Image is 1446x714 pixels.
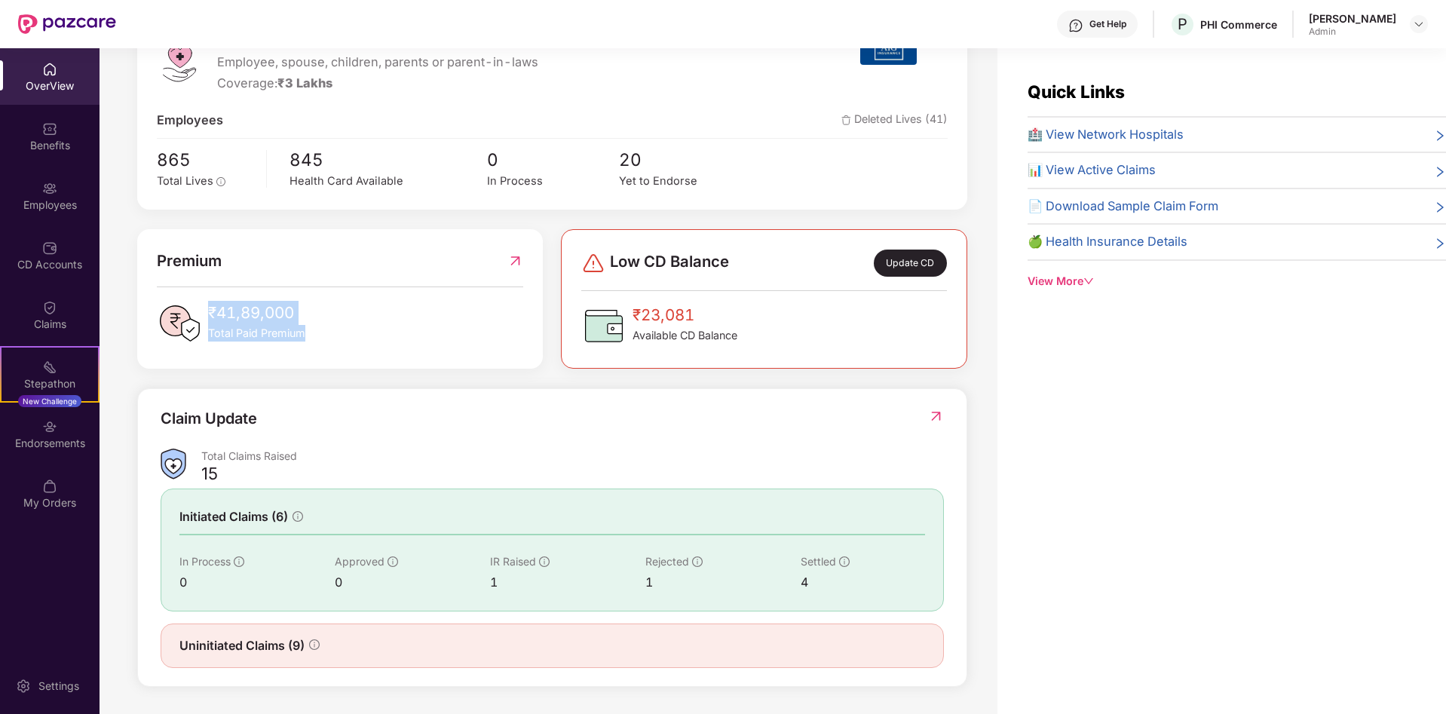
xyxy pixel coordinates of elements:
[1434,235,1446,252] span: right
[1309,26,1396,38] div: Admin
[487,146,619,173] span: 0
[234,556,244,567] span: info-circle
[633,303,737,327] span: ₹23,081
[157,111,223,130] span: Employees
[179,507,288,526] span: Initiated Claims (6)
[42,181,57,196] img: svg+xml;base64,PHN2ZyBpZD0iRW1wbG95ZWVzIiB4bWxucz0iaHR0cDovL3d3dy53My5vcmcvMjAwMC9zdmciIHdpZHRoPS...
[335,573,490,592] div: 0
[335,555,384,568] span: Approved
[179,555,231,568] span: In Process
[1309,11,1396,26] div: [PERSON_NAME]
[1028,232,1187,252] span: 🍏 Health Insurance Details
[1413,18,1425,30] img: svg+xml;base64,PHN2ZyBpZD0iRHJvcGRvd24tMzJ4MzIiIHhtbG5zPSJodHRwOi8vd3d3LnczLm9yZy8yMDAwL3N2ZyIgd2...
[42,121,57,136] img: svg+xml;base64,PHN2ZyBpZD0iQmVuZWZpdHMiIHhtbG5zPSJodHRwOi8vd3d3LnczLm9yZy8yMDAwL3N2ZyIgd2lkdGg9Ij...
[1178,15,1187,33] span: P
[157,38,202,83] img: logo
[18,14,116,34] img: New Pazcare Logo
[208,325,305,342] span: Total Paid Premium
[1028,161,1156,180] span: 📊 View Active Claims
[1028,125,1184,145] span: 🏥 View Network Hospitals
[839,556,850,567] span: info-circle
[1068,18,1083,33] img: svg+xml;base64,PHN2ZyBpZD0iSGVscC0zMngzMiIgeG1sbnM9Imh0dHA6Ly93d3cudzMub3JnLzIwMDAvc3ZnIiB3aWR0aD...
[309,639,320,650] span: info-circle
[157,174,213,188] span: Total Lives
[581,251,605,275] img: svg+xml;base64,PHN2ZyBpZD0iRGFuZ2VyLTMyeDMyIiB4bWxucz0iaHR0cDovL3d3dy53My5vcmcvMjAwMC9zdmciIHdpZH...
[487,173,619,190] div: In Process
[42,300,57,315] img: svg+xml;base64,PHN2ZyBpZD0iQ2xhaW0iIHhtbG5zPSJodHRwOi8vd3d3LnczLm9yZy8yMDAwL3N2ZyIgd2lkdGg9IjIwIi...
[290,146,487,173] span: 845
[1028,81,1125,102] span: Quick Links
[217,53,538,72] span: Employee, spouse, children, parents or parent-in-laws
[201,463,218,484] div: 15
[1028,273,1446,290] div: View More
[841,111,948,130] span: Deleted Lives (41)
[1083,276,1094,287] span: down
[18,395,81,407] div: New Challenge
[157,146,256,173] span: 865
[1434,128,1446,145] span: right
[42,479,57,494] img: svg+xml;base64,PHN2ZyBpZD0iTXlfT3JkZXJzIiBkYXRhLW5hbWU9Ik15IE9yZGVycyIgeG1sbnM9Imh0dHA6Ly93d3cudz...
[161,449,186,480] img: ClaimsSummaryIcon
[179,573,335,592] div: 0
[34,679,84,694] div: Settings
[42,62,57,77] img: svg+xml;base64,PHN2ZyBpZD0iSG9tZSIgeG1sbnM9Imh0dHA6Ly93d3cudzMub3JnLzIwMDAvc3ZnIiB3aWR0aD0iMjAiIG...
[179,636,305,655] span: Uninitiated Claims (9)
[1434,164,1446,180] span: right
[619,173,751,190] div: Yet to Endorse
[928,409,944,424] img: RedirectIcon
[619,146,751,173] span: 20
[157,301,202,346] img: PaidPremiumIcon
[157,249,222,273] span: Premium
[161,407,257,431] div: Claim Update
[1200,17,1277,32] div: PHI Commerce
[801,555,836,568] span: Settled
[208,301,305,325] span: ₹41,89,000
[42,241,57,256] img: svg+xml;base64,PHN2ZyBpZD0iQ0RfQWNjb3VudHMiIGRhdGEtbmFtZT0iQ0QgQWNjb3VudHMiIHhtbG5zPSJodHRwOi8vd3...
[388,556,398,567] span: info-circle
[645,573,801,592] div: 1
[201,449,944,463] div: Total Claims Raised
[1089,18,1126,30] div: Get Help
[290,173,487,190] div: Health Card Available
[1434,200,1446,216] span: right
[277,75,332,90] span: ₹3 Lakhs
[507,249,523,273] img: RedirectIcon
[16,679,31,694] img: svg+xml;base64,PHN2ZyBpZD0iU2V0dGluZy0yMHgyMCIgeG1sbnM9Imh0dHA6Ly93d3cudzMub3JnLzIwMDAvc3ZnIiB3aW...
[1028,197,1218,216] span: 📄 Download Sample Claim Form
[841,115,851,125] img: deleteIcon
[645,555,689,568] span: Rejected
[42,360,57,375] img: svg+xml;base64,PHN2ZyB4bWxucz0iaHR0cDovL3d3dy53My5vcmcvMjAwMC9zdmciIHdpZHRoPSIyMSIgaGVpZ2h0PSIyMC...
[293,511,303,522] span: info-circle
[2,376,98,391] div: Stepathon
[490,555,536,568] span: IR Raised
[216,177,225,186] span: info-circle
[581,303,626,348] img: CDBalanceIcon
[874,250,947,277] div: Update CD
[801,573,925,592] div: 4
[539,556,550,567] span: info-circle
[633,327,737,344] span: Available CD Balance
[692,556,703,567] span: info-circle
[217,74,538,93] div: Coverage:
[42,419,57,434] img: svg+xml;base64,PHN2ZyBpZD0iRW5kb3JzZW1lbnRzIiB4bWxucz0iaHR0cDovL3d3dy53My5vcmcvMjAwMC9zdmciIHdpZH...
[610,250,729,277] span: Low CD Balance
[490,573,645,592] div: 1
